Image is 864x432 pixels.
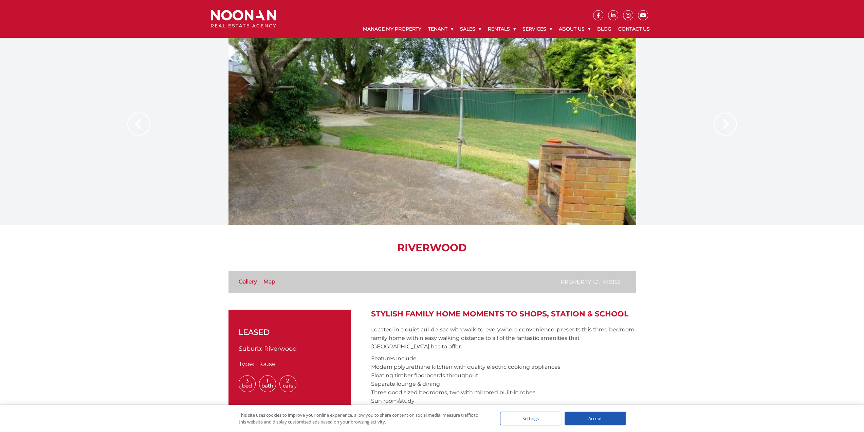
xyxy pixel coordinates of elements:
a: Map [263,278,275,285]
a: Tenant [425,20,457,38]
img: Noonan Real Estate Agency [211,10,276,28]
a: Gallery [239,278,257,285]
a: Blog [594,20,615,38]
span: Riverwood [264,345,297,352]
span: House [256,360,276,368]
p: Features include Modern polyurethane kitchen with quality electric cooking appliances Floating ti... [371,354,636,431]
p: Property ID: 1P10155 [561,278,621,286]
div: Settings [500,412,561,425]
a: Contact Us [615,20,653,38]
a: Services [519,20,555,38]
span: 2 Cars [279,375,296,392]
div: This site uses cookies to improve your online experience, allow you to share content on social me... [239,412,486,425]
div: Accept [565,412,626,425]
a: About Us [555,20,594,38]
span: Suburb: [239,345,262,352]
span: Type: [239,360,254,368]
a: Rentals [484,20,519,38]
img: Arrow slider [714,113,737,136]
span: 3 Bed [239,375,256,392]
h2: Stylish Family Home Moments To Shops, Station & School [371,310,636,318]
span: 1 Bath [259,375,276,392]
h1: Riverwood [228,242,636,254]
span: leased [239,327,270,338]
p: Located in a quiet cul-de-sac with walk-to-everywhere convenience, presents this three bedroom fa... [371,325,636,351]
img: Arrow slider [127,113,150,136]
a: Sales [457,20,484,38]
a: Manage My Property [360,20,425,38]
